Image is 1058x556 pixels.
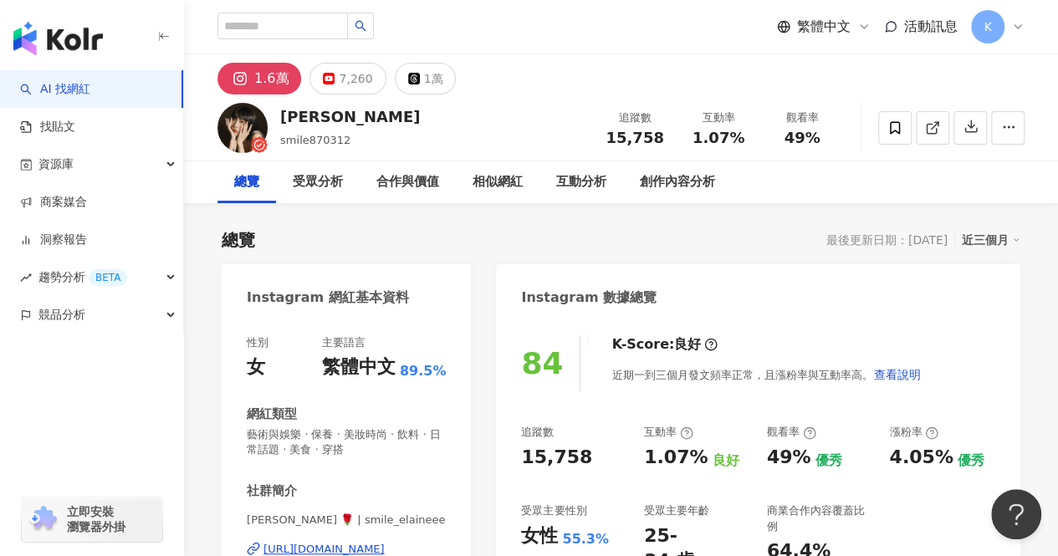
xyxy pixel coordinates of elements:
div: 性別 [247,335,268,350]
div: 社群簡介 [247,482,297,500]
span: search [355,20,366,32]
span: 活動訊息 [904,18,958,34]
div: 受眾分析 [293,172,343,192]
div: 15,758 [521,445,592,471]
div: 繁體中文 [322,355,396,380]
div: 受眾主要年齡 [644,503,709,518]
span: [PERSON_NAME] 🌹 | smile_elaineee [247,513,446,528]
div: 84 [521,346,563,380]
div: BETA [89,269,127,286]
img: logo [13,22,103,55]
div: 相似網紅 [473,172,523,192]
div: 近三個月 [962,229,1020,251]
span: 1.07% [693,130,744,146]
div: 7,260 [339,67,372,90]
div: 良好 [674,335,701,354]
div: 受眾主要性別 [521,503,586,518]
div: 互動率 [687,110,750,126]
div: 近期一到三個月發文頻率正常，且漲粉率與互動率高。 [611,358,921,391]
a: 找貼文 [20,119,75,135]
span: 藝術與娛樂 · 保養 · 美妝時尚 · 飲料 · 日常話題 · 美食 · 穿搭 [247,427,446,457]
div: 1萬 [424,67,443,90]
div: 主要語言 [322,335,365,350]
div: [PERSON_NAME] [280,106,420,127]
a: chrome extension立即安裝 瀏覽器外掛 [22,497,162,542]
div: 總覽 [234,172,259,192]
span: 查看說明 [873,368,920,381]
div: 女性 [521,523,558,549]
span: 15,758 [606,129,663,146]
div: 漲粉率 [889,425,938,440]
button: 查看說明 [872,358,921,391]
span: 趨勢分析 [38,258,127,296]
div: 觀看率 [770,110,834,126]
span: smile870312 [280,134,350,146]
div: 商業合作內容覆蓋比例 [767,503,873,533]
div: 1.6萬 [254,67,289,90]
div: 最後更新日期：[DATE] [826,233,948,247]
div: 觀看率 [767,425,816,440]
div: 1.07% [644,445,708,471]
a: 洞察報告 [20,232,87,248]
div: 55.3% [562,530,609,548]
a: 商案媒合 [20,194,87,211]
span: K [984,18,991,36]
img: chrome extension [27,506,59,533]
div: Instagram 數據總覽 [521,288,657,307]
span: 資源庫 [38,145,74,183]
span: 競品分析 [38,296,85,334]
div: 優秀 [958,451,984,470]
div: 互動分析 [556,172,606,192]
div: 合作與價值 [376,172,439,192]
button: 1萬 [395,63,457,94]
span: 立即安裝 瀏覽器外掛 [67,504,125,534]
div: 49% [767,445,811,471]
div: Instagram 網紅基本資料 [247,288,409,307]
span: 49% [784,130,820,146]
iframe: Help Scout Beacon - Open [991,489,1041,539]
span: 89.5% [400,362,447,380]
div: 優秀 [815,451,841,470]
button: 7,260 [309,63,386,94]
div: 互動率 [644,425,693,440]
img: KOL Avatar [217,103,268,153]
a: searchAI 找網紅 [20,81,90,98]
span: 繁體中文 [797,18,851,36]
button: 1.6萬 [217,63,301,94]
div: 女 [247,355,265,380]
div: 追蹤數 [603,110,667,126]
div: 總覽 [222,228,255,252]
div: 追蹤數 [521,425,554,440]
div: 網紅類型 [247,406,297,423]
div: 4.05% [889,445,953,471]
div: K-Score : [611,335,718,354]
div: 良好 [712,451,739,470]
div: 創作內容分析 [640,172,715,192]
span: rise [20,272,32,283]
